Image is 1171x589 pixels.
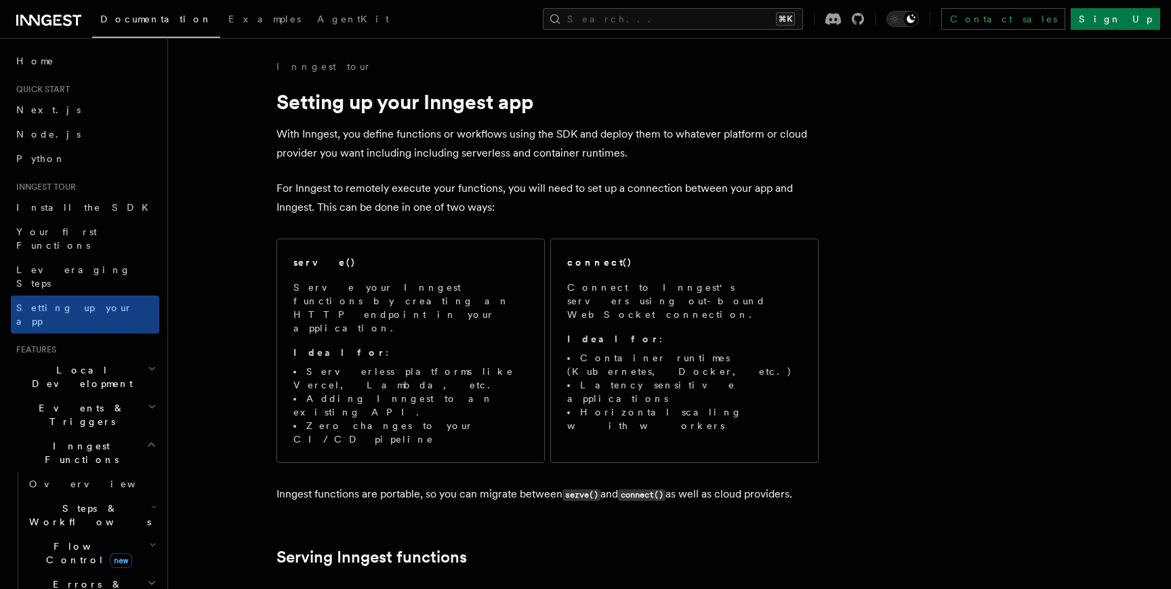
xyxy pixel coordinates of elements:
button: Steps & Workflows [24,496,159,534]
button: Inngest Functions [11,434,159,472]
a: Python [11,146,159,171]
button: Events & Triggers [11,396,159,434]
button: Flow Controlnew [24,534,159,572]
h2: connect() [567,256,632,269]
a: Install the SDK [11,195,159,220]
li: Zero changes to your CI/CD pipeline [293,419,528,446]
span: new [110,553,132,568]
a: Examples [220,4,309,37]
a: AgentKit [309,4,397,37]
p: Inngest functions are portable, so you can migrate between and as well as cloud providers. [276,485,819,504]
p: For Inngest to remotely execute your functions, you will need to set up a connection between your... [276,179,819,217]
a: Node.js [11,122,159,146]
li: Adding Inngest to an existing API. [293,392,528,419]
span: Your first Functions [16,226,97,251]
span: Next.js [16,104,81,115]
a: Serving Inngest functions [276,548,467,567]
span: Quick start [11,84,70,95]
li: Container runtimes (Kubernetes, Docker, etc.) [567,351,802,378]
h2: serve() [293,256,356,269]
button: Search...⌘K [543,8,803,30]
button: Toggle dark mode [886,11,919,27]
a: Leveraging Steps [11,258,159,296]
a: Inngest tour [276,60,371,73]
span: Events & Triggers [11,401,148,428]
strong: Ideal for [567,333,659,344]
span: Node.js [16,129,81,140]
code: connect() [618,489,665,501]
a: serve()Serve your Inngest functions by creating an HTTP endpoint in your application.Ideal for:Se... [276,239,545,463]
span: Features [11,344,56,355]
span: Overview [29,479,169,489]
li: Latency sensitive applications [567,378,802,405]
li: Serverless platforms like Vercel, Lambda, etc. [293,365,528,392]
span: Install the SDK [16,202,157,213]
a: Contact sales [941,8,1065,30]
code: serve() [562,489,600,501]
span: Documentation [100,14,212,24]
span: Inngest tour [11,182,76,192]
a: Your first Functions [11,220,159,258]
span: Steps & Workflows [24,502,151,529]
kbd: ⌘K [776,12,795,26]
span: Python [16,153,66,164]
a: Setting up your app [11,296,159,333]
span: Flow Control [24,540,149,567]
p: Connect to Inngest's servers using out-bound WebSocket connection. [567,281,802,321]
strong: Ideal for [293,347,386,358]
p: : [567,332,802,346]
h1: Setting up your Inngest app [276,89,819,114]
span: AgentKit [317,14,389,24]
button: Local Development [11,358,159,396]
p: Serve your Inngest functions by creating an HTTP endpoint in your application. [293,281,528,335]
span: Local Development [11,363,148,390]
span: Inngest Functions [11,439,146,466]
p: : [293,346,528,359]
li: Horizontal scaling with workers [567,405,802,432]
p: With Inngest, you define functions or workflows using the SDK and deploy them to whatever platfor... [276,125,819,163]
a: Overview [24,472,159,496]
a: connect()Connect to Inngest's servers using out-bound WebSocket connection.Ideal for:Container ru... [550,239,819,463]
a: Home [11,49,159,73]
span: Examples [228,14,301,24]
a: Documentation [92,4,220,38]
span: Setting up your app [16,302,133,327]
a: Sign Up [1071,8,1160,30]
span: Leveraging Steps [16,264,131,289]
span: Home [16,54,54,68]
a: Next.js [11,98,159,122]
